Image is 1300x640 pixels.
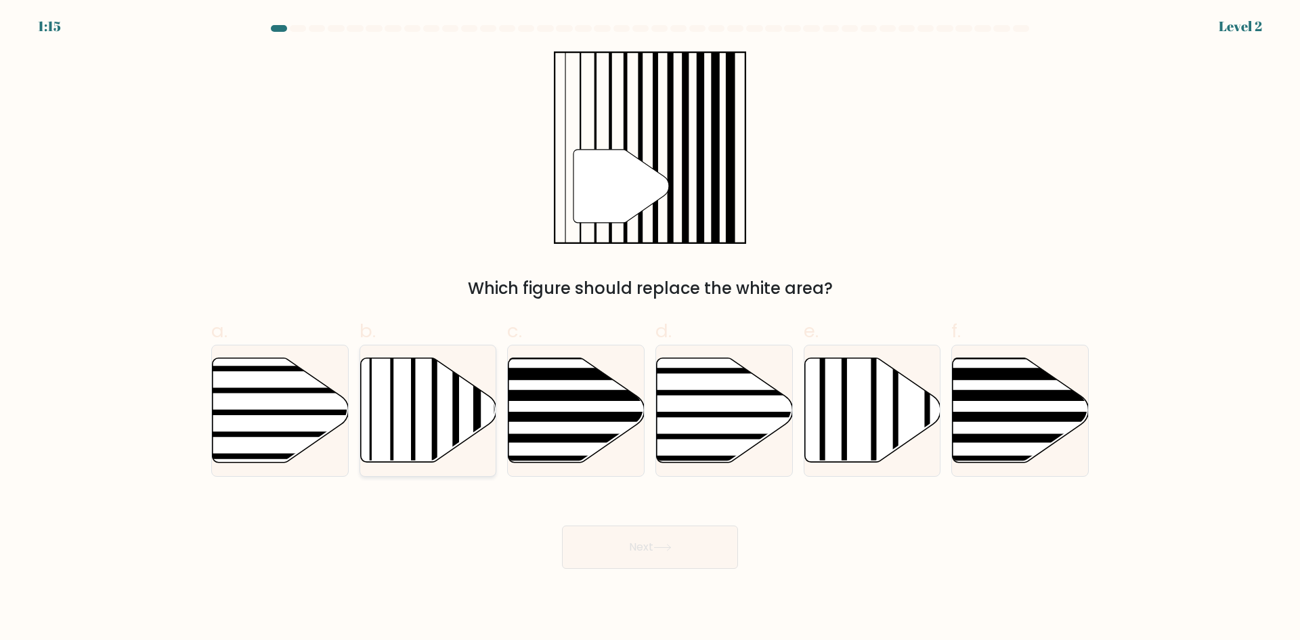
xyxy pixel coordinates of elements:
span: b. [360,318,376,344]
span: d. [655,318,672,344]
div: Level 2 [1219,16,1262,37]
div: 1:15 [38,16,61,37]
span: a. [211,318,227,344]
div: Which figure should replace the white area? [219,276,1081,301]
span: e. [804,318,819,344]
g: " [573,150,669,223]
span: f. [951,318,961,344]
button: Next [562,526,738,569]
span: c. [507,318,522,344]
